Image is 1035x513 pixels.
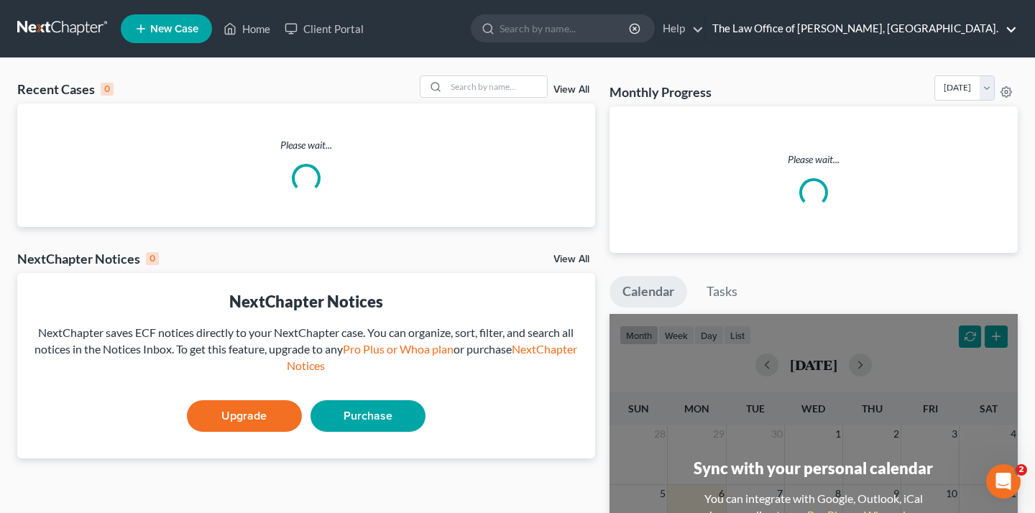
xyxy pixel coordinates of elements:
[29,290,584,313] div: NextChapter Notices
[277,16,371,42] a: Client Portal
[17,138,595,152] p: Please wait...
[655,16,704,42] a: Help
[187,400,302,432] a: Upgrade
[1016,464,1027,476] span: 2
[343,342,454,356] a: Pro Plus or Whoa plan
[553,254,589,264] a: View All
[609,276,687,308] a: Calendar
[694,276,750,308] a: Tasks
[500,15,631,42] input: Search by name...
[216,16,277,42] a: Home
[310,400,425,432] a: Purchase
[553,85,589,95] a: View All
[101,83,114,96] div: 0
[986,464,1021,499] iframe: Intercom live chat
[621,152,1006,167] p: Please wait...
[150,24,198,34] span: New Case
[17,250,159,267] div: NextChapter Notices
[287,342,577,372] a: NextChapter Notices
[609,83,712,101] h3: Monthly Progress
[446,76,547,97] input: Search by name...
[29,325,584,374] div: NextChapter saves ECF notices directly to your NextChapter case. You can organize, sort, filter, ...
[17,80,114,98] div: Recent Cases
[146,252,159,265] div: 0
[705,16,1017,42] a: The Law Office of [PERSON_NAME], [GEOGRAPHIC_DATA].
[694,457,933,479] div: Sync with your personal calendar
